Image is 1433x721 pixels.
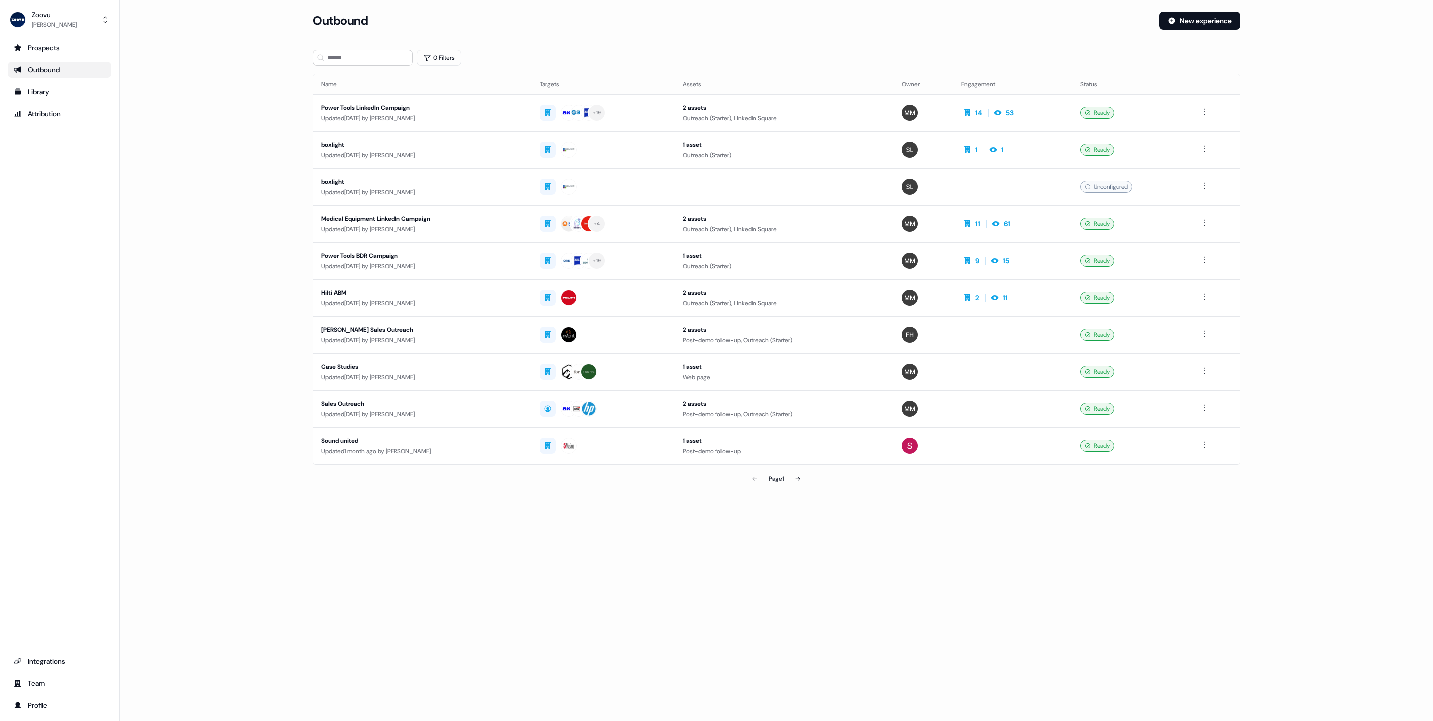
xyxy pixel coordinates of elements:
[975,256,979,266] div: 9
[975,293,979,303] div: 2
[593,108,601,117] div: + 19
[1080,366,1114,378] div: Ready
[1072,74,1191,94] th: Status
[321,298,524,308] div: Updated [DATE] by [PERSON_NAME]
[14,109,105,119] div: Attribution
[902,253,918,269] img: Morgan
[1080,403,1114,415] div: Ready
[683,372,886,382] div: Web page
[975,145,978,155] div: 1
[321,288,524,298] div: Hilti ABM
[975,108,982,118] div: 14
[683,325,886,335] div: 2 assets
[1080,218,1114,230] div: Ready
[902,290,918,306] img: Morgan
[14,678,105,688] div: Team
[321,362,524,372] div: Case Studies
[321,372,524,382] div: Updated [DATE] by [PERSON_NAME]
[683,409,886,419] div: Post-demo follow-up, Outreach (Starter)
[532,74,675,94] th: Targets
[1006,108,1014,118] div: 53
[902,105,918,121] img: Morgan
[902,142,918,158] img: Spencer
[675,74,894,94] th: Assets
[683,251,886,261] div: 1 asset
[321,177,524,187] div: boxlight
[8,675,111,691] a: Go to team
[683,103,886,113] div: 2 assets
[14,87,105,97] div: Library
[683,140,886,150] div: 1 asset
[683,288,886,298] div: 2 assets
[594,219,600,228] div: + 4
[683,362,886,372] div: 1 asset
[683,261,886,271] div: Outreach (Starter)
[902,401,918,417] img: Morgan
[321,113,524,123] div: Updated [DATE] by [PERSON_NAME]
[321,224,524,234] div: Updated [DATE] by [PERSON_NAME]
[8,84,111,100] a: Go to templates
[32,20,77,30] div: [PERSON_NAME]
[683,113,886,123] div: Outreach (Starter), LinkedIn Square
[321,140,524,150] div: boxlight
[8,40,111,56] a: Go to prospects
[32,10,77,20] div: Zoovu
[894,74,953,94] th: Owner
[8,106,111,122] a: Go to attribution
[953,74,1073,94] th: Engagement
[14,65,105,75] div: Outbound
[1003,256,1009,266] div: 15
[321,187,524,197] div: Updated [DATE] by [PERSON_NAME]
[902,364,918,380] img: Morgan
[321,103,524,113] div: Power Tools LinkedIn Campaign
[1159,12,1240,30] button: New experience
[683,446,886,456] div: Post-demo follow-up
[14,700,105,710] div: Profile
[1001,145,1004,155] div: 1
[593,256,601,265] div: + 19
[902,438,918,454] img: Sandy
[417,50,461,66] button: 0 Filters
[1080,107,1114,119] div: Ready
[8,8,111,32] button: Zoovu[PERSON_NAME]
[321,399,524,409] div: Sales Outreach
[8,697,111,713] a: Go to profile
[683,150,886,160] div: Outreach (Starter)
[1080,329,1114,341] div: Ready
[313,74,532,94] th: Name
[1004,219,1010,229] div: 61
[321,261,524,271] div: Updated [DATE] by [PERSON_NAME]
[1080,181,1132,193] div: Unconfigured
[683,224,886,234] div: Outreach (Starter), LinkedIn Square
[8,653,111,669] a: Go to integrations
[321,251,524,261] div: Power Tools BDR Campaign
[321,409,524,419] div: Updated [DATE] by [PERSON_NAME]
[321,214,524,224] div: Medical Equipment LinkedIn Campaign
[14,656,105,666] div: Integrations
[683,298,886,308] div: Outreach (Starter), LinkedIn Square
[1003,293,1008,303] div: 11
[321,335,524,345] div: Updated [DATE] by [PERSON_NAME]
[769,474,784,484] div: Page 1
[902,216,918,232] img: Morgan
[321,436,524,446] div: Sound united
[683,335,886,345] div: Post-demo follow-up, Outreach (Starter)
[683,399,886,409] div: 2 assets
[1080,255,1114,267] div: Ready
[321,446,524,456] div: Updated 1 month ago by [PERSON_NAME]
[313,13,368,28] h3: Outbound
[902,179,918,195] img: Spencer
[8,62,111,78] a: Go to outbound experience
[975,219,980,229] div: 11
[902,327,918,343] img: Freddie
[1080,440,1114,452] div: Ready
[683,214,886,224] div: 2 assets
[1080,292,1114,304] div: Ready
[683,436,886,446] div: 1 asset
[321,150,524,160] div: Updated [DATE] by [PERSON_NAME]
[321,325,524,335] div: [PERSON_NAME] Sales Outreach
[1080,144,1114,156] div: Ready
[14,43,105,53] div: Prospects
